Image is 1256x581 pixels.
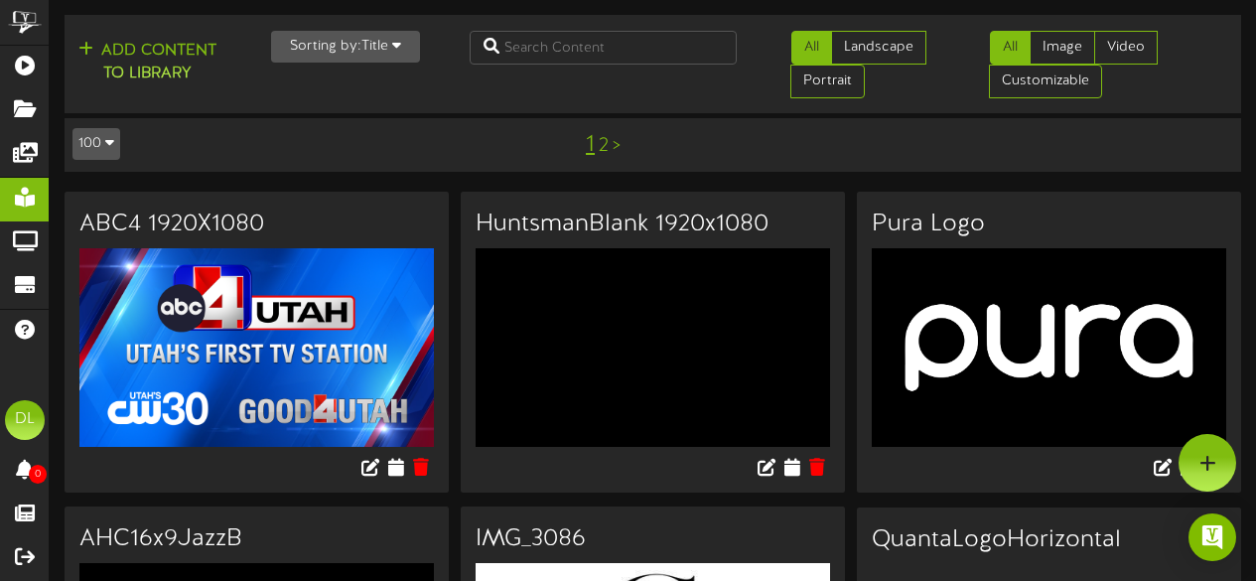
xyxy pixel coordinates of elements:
h3: ABC4 1920X1080 [79,212,434,237]
div: Open Intercom Messenger [1188,513,1236,561]
a: > [613,135,621,157]
a: Image [1030,31,1095,65]
a: Portrait [790,65,865,98]
h3: Pura Logo [872,212,1226,237]
a: 1 [586,132,595,158]
img: b926c741-a092-4d16-b085-07ac726421fdpuralogo1.jpg [872,248,1226,448]
div: DL [5,400,45,440]
a: 2 [599,135,609,157]
button: 100 [72,128,120,160]
a: Customizable [989,65,1102,98]
span: 0 [29,465,47,484]
a: Landscape [831,31,926,65]
h3: AHC16x9JazzB [79,526,434,552]
button: Sorting by:Title [271,31,420,63]
button: Add Contentto Library [72,39,222,86]
a: All [791,31,832,65]
img: 9586cbaf-59e0-4a4a-a3df-1e79bae059c5.png [79,248,434,448]
a: Video [1094,31,1158,65]
a: All [990,31,1031,65]
img: db31b211-1e70-419e-9a54-48ecf75e11a2.png [476,248,830,448]
h3: HuntsmanBlank 1920x1080 [476,212,830,237]
h3: QuantaLogoHorizontal [872,527,1226,553]
input: Search Content [470,31,738,65]
h3: IMG_3086 [476,526,830,552]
